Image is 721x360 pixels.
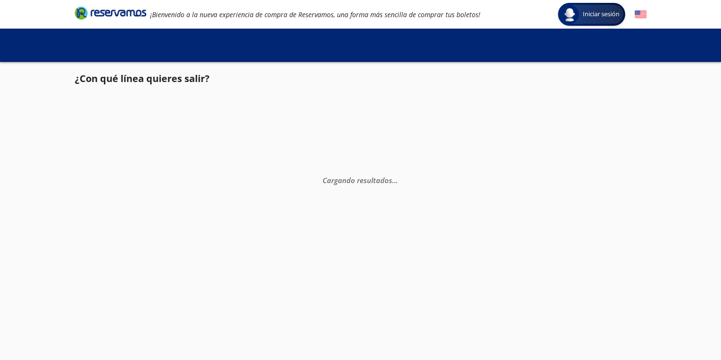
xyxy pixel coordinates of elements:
[394,175,396,185] span: .
[75,6,146,20] i: Brand Logo
[579,10,623,19] span: Iniciar sesión
[392,175,394,185] span: .
[75,72,210,86] p: ¿Con qué línea quieres salir?
[635,9,647,21] button: English
[75,6,146,23] a: Brand Logo
[323,175,398,185] em: Cargando resultados
[396,175,398,185] span: .
[150,10,480,19] em: ¡Bienvenido a la nueva experiencia de compra de Reservamos, una forma más sencilla de comprar tus...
